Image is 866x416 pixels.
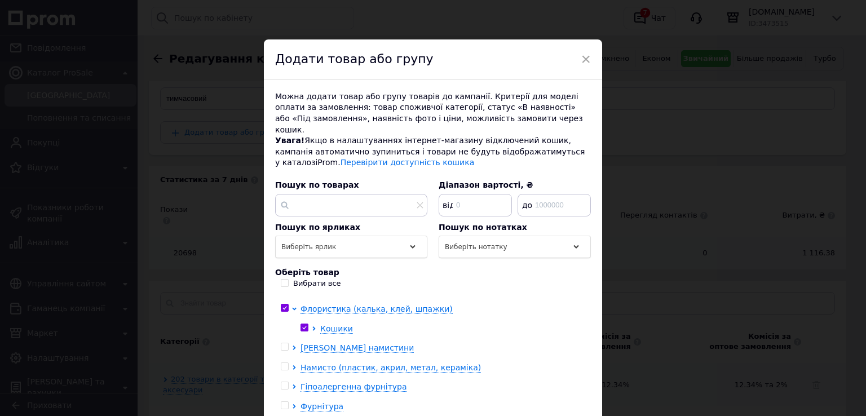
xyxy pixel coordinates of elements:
[519,200,533,211] span: до
[275,136,304,145] span: Увага!
[264,39,602,80] div: Додати товар або групу
[275,180,359,189] span: Пошук по товарах
[301,402,343,411] span: Фурнітура
[281,243,336,251] span: Виберіть ярлик
[275,91,591,135] div: Можна додати товар або групу товарів до кампанії. Критерії для моделі оплати за замовлення: товар...
[581,50,591,69] span: ×
[440,200,454,211] span: від
[341,158,475,167] a: Перевірити доступність кошика
[439,194,512,216] input: 0
[439,180,533,189] span: Діапазон вартості, ₴
[518,194,591,216] input: 1000000
[445,243,507,251] span: Виберіть нотатку
[301,304,453,313] span: Флористика (калька, клей, шпажки)
[293,278,341,289] div: Вибрати все
[301,382,407,391] span: Гіпоалергенна фурнітура
[301,363,481,372] span: Намисто (пластик, акрил, метал, кераміка)
[439,223,527,232] span: Пошук по нотатках
[275,135,591,169] div: Якщо в налаштуваннях інтернет-магазину відключений кошик, кампанія автоматично зупиниться і товар...
[275,268,339,277] span: Оберіть товар
[275,223,360,232] span: Пошук по ярликах
[320,324,353,333] span: Кошики
[301,343,414,352] span: [PERSON_NAME] намистини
